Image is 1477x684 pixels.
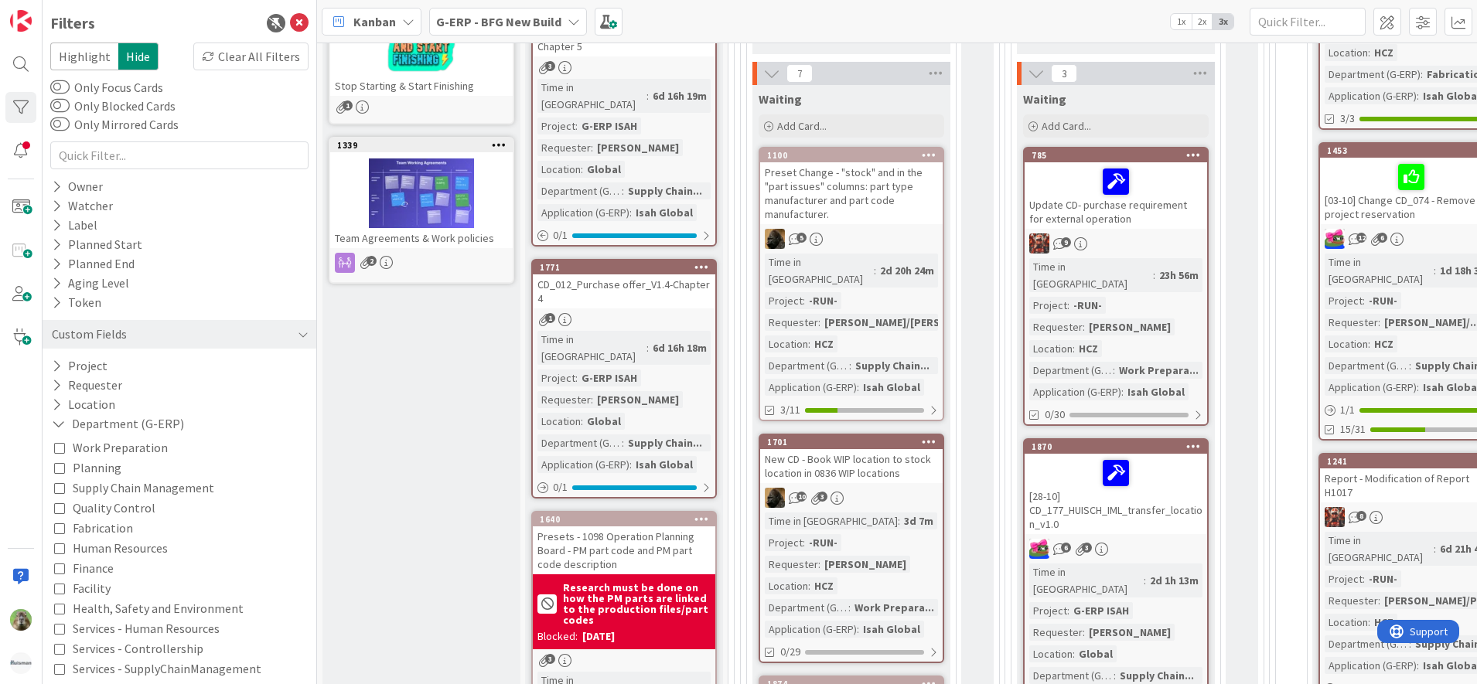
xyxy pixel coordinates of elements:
div: HCZ [810,335,837,352]
span: : [1368,44,1370,61]
span: : [803,292,805,309]
div: 3d 7m [900,512,937,529]
span: 0/29 [780,644,800,660]
div: Label [50,216,99,235]
div: Supply Chain... [624,434,706,451]
div: 1870 [1032,441,1207,452]
div: Preset Change - "stock" and in the "part issues" columns: part type manufacturer and part code ma... [760,162,943,224]
span: 6 [1377,233,1387,243]
span: 7 [786,64,813,83]
div: 1701New CD - Book WIP location to stock location in 0836 WIP locations [760,435,943,483]
span: : [1067,602,1069,619]
span: : [591,391,593,408]
span: : [646,339,649,356]
div: 1100 [760,148,943,162]
div: Department (G-ERP) [765,357,849,374]
span: 0 / 1 [553,479,568,495]
div: Work Prepara... [851,599,938,616]
span: 2x [1192,14,1213,29]
div: [28-10] CD_177_HUISCH_IML_transfer_location_v1.0 [1025,454,1207,534]
div: Time in [GEOGRAPHIC_DATA] [765,254,874,288]
span: : [1434,540,1436,557]
span: : [591,139,593,156]
span: : [1434,262,1436,279]
img: avatar [10,652,32,674]
span: : [575,369,578,386]
div: Requester [1325,314,1378,331]
span: 8 [1356,511,1366,521]
div: Time in [GEOGRAPHIC_DATA] [1029,563,1144,597]
button: Finance [54,558,114,578]
span: 1 [343,100,353,111]
div: Supply Chain... [1116,667,1198,684]
div: 1640 [540,514,715,525]
div: Department (G-ERP) [1325,635,1409,652]
div: Project [765,534,803,551]
button: Department (G-ERP) [50,414,186,434]
div: Owner [50,177,104,196]
span: : [1378,314,1380,331]
div: 0/1 [533,226,715,245]
span: : [1113,362,1115,379]
img: TT [10,609,32,631]
button: Health, Safety and Environment [54,598,244,618]
div: New CD - Book WIP location to stock location in 0836 WIP locations [760,449,943,483]
div: Time in [GEOGRAPHIC_DATA] [765,512,898,529]
span: Waiting [759,91,802,107]
div: HCZ [1075,340,1102,357]
div: Location [765,335,808,352]
div: Stop Starting & Start Finishing [330,76,513,96]
div: Time in [GEOGRAPHIC_DATA] [1325,254,1434,288]
div: -RUN- [805,292,841,309]
div: Location [1325,44,1368,61]
span: Support [32,2,70,21]
label: Only Focus Cards [50,78,163,97]
div: 1870 [1025,440,1207,454]
div: Global [583,161,625,178]
div: Location [1029,340,1073,357]
div: Project [1325,570,1363,587]
label: Only Mirrored Cards [50,115,179,134]
div: Location [1029,645,1073,662]
span: Work Preparation [73,437,168,458]
span: 15/31 [1340,421,1366,437]
div: 6d 16h 18m [649,339,711,356]
span: : [1083,624,1085,641]
div: ND [760,229,943,249]
span: 0/30 [1045,407,1065,423]
div: Filters [50,12,95,35]
div: -RUN- [1365,292,1401,309]
div: [PERSON_NAME] [593,391,683,408]
span: Planning [73,458,121,478]
div: Application (G-ERP) [1325,379,1417,396]
span: : [629,456,632,473]
span: Supply Chain Management [73,478,214,498]
span: : [857,621,859,638]
span: : [1417,657,1419,674]
div: Time in [GEOGRAPHIC_DATA] [537,79,646,113]
div: Requester [1325,592,1378,609]
span: : [622,434,624,451]
div: 1771 [533,260,715,274]
span: Services - Controllership [73,638,203,658]
span: : [1363,570,1365,587]
div: G-ERP ISAH [578,117,641,134]
div: Requester [1029,318,1083,335]
div: Blocked: [537,628,578,645]
div: 1870[28-10] CD_177_HUISCH_IML_transfer_location_v1.0 [1025,440,1207,534]
span: : [581,161,583,178]
div: Department (G-ERP) [537,182,622,199]
div: 23h 56m [1155,267,1202,284]
span: Quality Control [73,498,155,518]
span: Facility [73,578,111,598]
div: Location [1325,335,1368,352]
span: : [803,534,805,551]
div: Application (G-ERP) [537,204,629,221]
div: G-ERP ISAH [578,369,641,386]
img: JK [1325,507,1345,527]
div: 1339 [330,138,513,152]
div: Supply Chain... [624,182,706,199]
div: -RUN- [805,534,841,551]
input: Quick Filter... [50,141,309,169]
span: Highlight [50,43,118,70]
